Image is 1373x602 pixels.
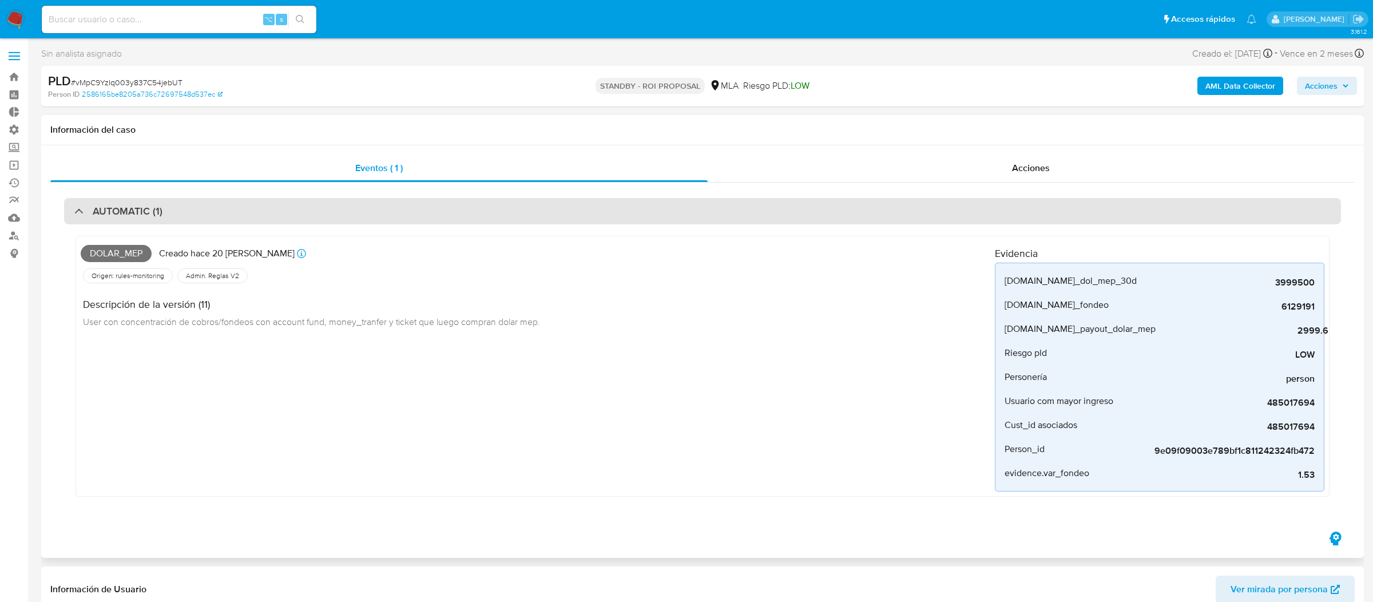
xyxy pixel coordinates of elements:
b: Person ID [48,89,80,100]
span: Sin analista asignado [41,47,122,60]
span: Admin. Reglas V2 [185,271,240,280]
a: 2586165be8205a736c72697548d537ec [82,89,223,100]
button: search-icon [288,11,312,27]
h1: Información del caso [50,124,1355,136]
p: Creado hace 20 [PERSON_NAME] [159,247,295,260]
span: Vence en 2 meses [1280,47,1353,60]
button: Acciones [1297,77,1357,95]
b: AML Data Collector [1205,77,1275,95]
span: Origen: rules-monitoring [90,271,165,280]
input: Buscar usuario o caso... [42,12,316,27]
span: User con concentración de cobros/fondeos con account fund, money_tranfer y ticket que luego compr... [83,315,540,328]
span: - [1275,46,1277,61]
span: Eventos ( 1 ) [355,161,403,175]
span: s [280,14,283,25]
a: Notificaciones [1247,14,1256,24]
span: ⌥ [264,14,273,25]
span: # vMpC9YzIq003y837C54jebUT [71,77,182,88]
span: LOW [791,79,809,92]
h4: Descripción de la versión (11) [83,298,540,311]
div: Creado el: [DATE] [1192,46,1272,61]
span: Acciones [1012,161,1050,175]
b: PLD [48,72,71,90]
span: Riesgo PLD: [743,80,809,92]
p: eric.malcangi@mercadolibre.com [1284,14,1348,25]
span: Dolar_mep [81,245,152,262]
a: Salir [1352,13,1364,25]
div: AUTOMATIC (1) [64,198,1341,224]
h1: Información de Usuario [50,584,146,595]
div: MLA [709,80,739,92]
span: Accesos rápidos [1171,13,1235,25]
h3: AUTOMATIC (1) [93,205,162,217]
span: Acciones [1305,77,1338,95]
p: STANDBY - ROI PROPOSAL [596,78,705,94]
button: AML Data Collector [1197,77,1283,95]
